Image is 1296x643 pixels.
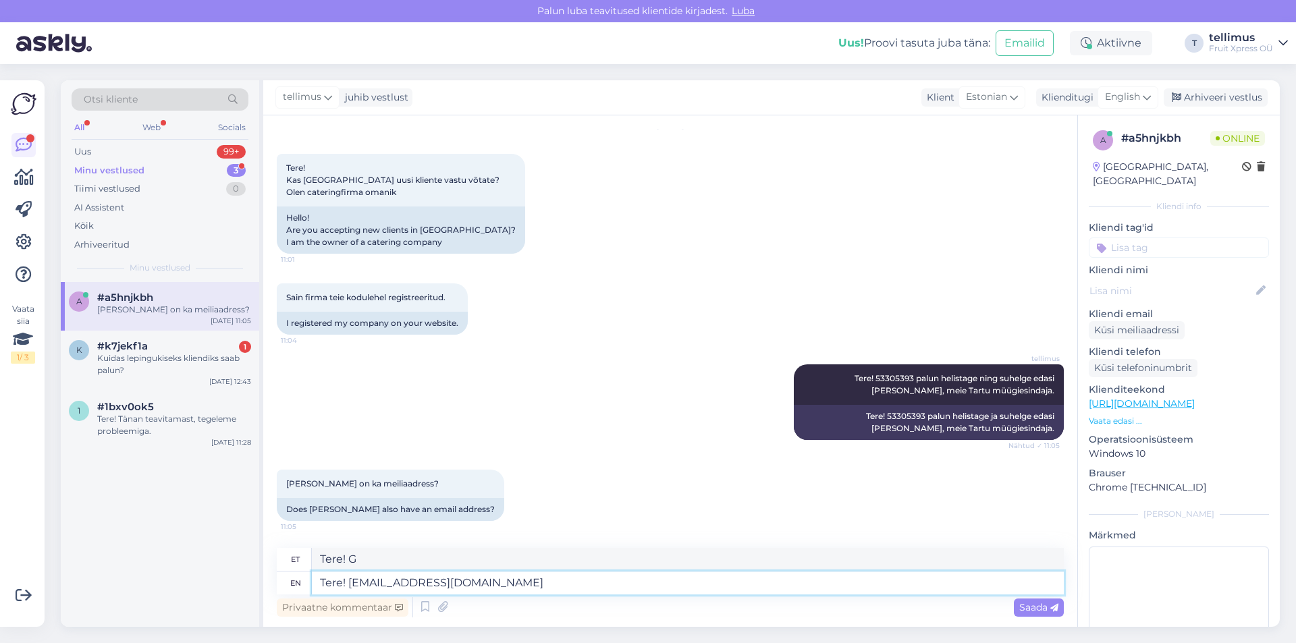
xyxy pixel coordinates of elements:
[1093,160,1242,188] div: [GEOGRAPHIC_DATA], [GEOGRAPHIC_DATA]
[211,316,251,326] div: [DATE] 11:05
[281,254,331,264] span: 11:01
[1089,528,1269,542] p: Märkmed
[74,201,124,215] div: AI Assistent
[1209,43,1273,54] div: Fruit Xpress OÜ
[11,352,35,364] div: 1 / 3
[283,90,321,105] span: tellimus
[1185,34,1204,53] div: T
[1209,32,1273,43] div: tellimus
[996,30,1054,56] button: Emailid
[794,405,1064,440] div: Tere! 53305393 palun helistage ja suhelge edasi [PERSON_NAME], meie Tartu müügiesindaja.
[11,91,36,117] img: Askly Logo
[966,90,1007,105] span: Estonian
[97,352,251,376] div: Kuidas lepingukiseks kliendiks saab palun?
[130,262,190,274] span: Minu vestlused
[312,571,1064,594] textarea: Tere! [EMAIL_ADDRESS][DOMAIN_NAME]
[1089,508,1269,520] div: [PERSON_NAME]
[1009,354,1060,364] span: tellimus
[226,182,246,196] div: 0
[1209,32,1288,54] a: tellimusFruit Xpress OÜ
[1100,135,1106,145] span: a
[1121,130,1210,146] div: # a5hnjkbh
[340,90,408,105] div: juhib vestlust
[1210,131,1265,146] span: Online
[74,164,144,177] div: Minu vestlused
[1070,31,1152,55] div: Aktiivne
[1089,447,1269,461] p: Windows 10
[1089,283,1253,298] input: Lisa nimi
[291,548,300,571] div: et
[286,292,446,302] span: Sain firma teie kodulehel registreeritud.
[97,413,251,437] div: Tere! Tänan teavitamast, tegeleme probleemiga.
[277,312,468,335] div: I registered my company on your website.
[1089,397,1195,410] a: [URL][DOMAIN_NAME]
[1008,441,1060,451] span: Nähtud ✓ 11:05
[97,291,153,304] span: #a5hnjkbh
[140,119,163,136] div: Web
[74,182,140,196] div: Tiimi vestlused
[1164,88,1268,107] div: Arhiveeri vestlus
[74,238,130,252] div: Arhiveeritud
[1089,345,1269,359] p: Kliendi telefon
[1105,90,1140,105] span: English
[209,376,251,387] div: [DATE] 12:43
[74,219,94,233] div: Kõik
[239,341,251,353] div: 1
[1019,601,1058,613] span: Saada
[286,163,502,197] span: Tere! Kas [GEOGRAPHIC_DATA] uusi kliente vastu võtate? Olen cateringfirma omanik
[1089,480,1269,495] p: Chrome [TECHNICAL_ID]
[211,437,251,447] div: [DATE] 11:28
[1089,263,1269,277] p: Kliendi nimi
[277,598,408,617] div: Privaatne kommentaar
[72,119,87,136] div: All
[78,406,80,416] span: 1
[277,206,525,254] div: Hello! Are you accepting new clients in [GEOGRAPHIC_DATA]? I am the owner of a catering company
[11,303,35,364] div: Vaata siia
[97,401,154,413] span: #1bxv0ok5
[838,35,990,51] div: Proovi tasuta juba täna:
[227,164,246,177] div: 3
[281,522,331,532] span: 11:05
[855,373,1056,395] span: Tere! 53305393 palun helistage ning suhelge edasi [PERSON_NAME], meie Tartu müügiesindaja.
[1089,307,1269,321] p: Kliendi email
[76,345,82,355] span: k
[312,548,1064,571] textarea: Tere! G
[74,145,91,159] div: Uus
[277,498,504,521] div: Does [PERSON_NAME] also have an email address?
[286,478,439,488] span: [PERSON_NAME] on ka meiliaadress?
[1089,237,1269,258] input: Lisa tag
[1089,432,1269,447] p: Operatsioonisüsteem
[290,571,301,594] div: en
[921,90,954,105] div: Klient
[1036,90,1093,105] div: Klienditugi
[76,296,82,306] span: a
[1089,415,1269,427] p: Vaata edasi ...
[1089,321,1185,339] div: Küsi meiliaadressi
[97,340,148,352] span: #k7jekf1a
[215,119,248,136] div: Socials
[1089,221,1269,235] p: Kliendi tag'id
[217,145,246,159] div: 99+
[1089,466,1269,480] p: Brauser
[1089,383,1269,397] p: Klienditeekond
[1089,200,1269,213] div: Kliendi info
[281,335,331,345] span: 11:04
[838,36,864,49] b: Uus!
[84,92,138,107] span: Otsi kliente
[728,5,759,17] span: Luba
[1089,359,1197,377] div: Küsi telefoninumbrit
[97,304,251,316] div: [PERSON_NAME] on ka meiliaadress?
